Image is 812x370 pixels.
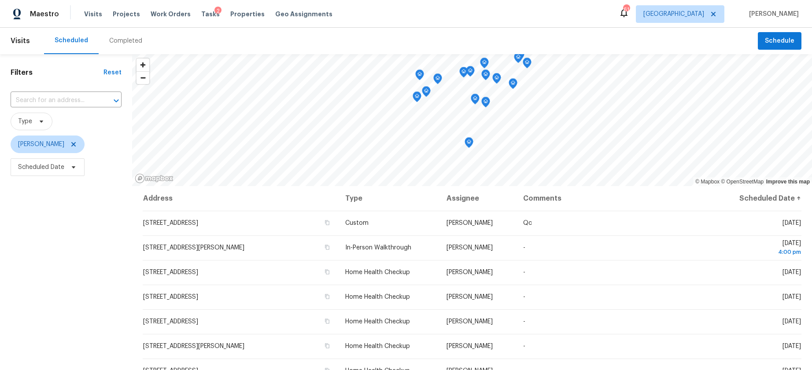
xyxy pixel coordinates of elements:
[782,294,801,300] span: [DATE]
[514,52,523,66] div: Map marker
[523,294,525,300] span: -
[113,10,140,18] span: Projects
[523,58,531,71] div: Map marker
[466,66,475,80] div: Map marker
[143,343,244,349] span: [STREET_ADDRESS][PERSON_NAME]
[345,245,411,251] span: In-Person Walkthrough
[323,219,331,227] button: Copy Address
[55,36,88,45] div: Scheduled
[323,293,331,300] button: Copy Address
[447,343,493,349] span: [PERSON_NAME]
[714,186,801,211] th: Scheduled Date ↑
[143,186,338,211] th: Address
[623,5,629,14] div: 61
[345,343,410,349] span: Home Health Checkup
[721,179,764,185] a: OpenStreetMap
[143,294,198,300] span: [STREET_ADDRESS]
[137,71,149,84] button: Zoom out
[415,70,424,83] div: Map marker
[765,36,794,47] span: Schedule
[345,294,410,300] span: Home Health Checkup
[523,245,525,251] span: -
[782,343,801,349] span: [DATE]
[721,248,801,256] div: 4:00 pm
[695,179,720,185] a: Mapbox
[230,10,265,18] span: Properties
[413,92,421,105] div: Map marker
[481,70,490,83] div: Map marker
[18,163,64,172] span: Scheduled Date
[782,319,801,325] span: [DATE]
[447,294,493,300] span: [PERSON_NAME]
[137,72,149,84] span: Zoom out
[11,31,30,51] span: Visits
[132,54,812,186] canvas: Map
[345,269,410,275] span: Home Health Checkup
[30,10,59,18] span: Maestro
[459,67,468,81] div: Map marker
[201,11,220,17] span: Tasks
[523,343,525,349] span: -
[338,186,440,211] th: Type
[480,58,489,71] div: Map marker
[523,319,525,325] span: -
[137,59,149,71] button: Zoom in
[422,86,431,100] div: Map marker
[766,179,810,185] a: Improve this map
[11,68,103,77] h1: Filters
[481,97,490,110] div: Map marker
[323,342,331,350] button: Copy Address
[746,10,799,18] span: [PERSON_NAME]
[758,32,801,50] button: Schedule
[516,186,714,211] th: Comments
[109,37,142,45] div: Completed
[447,245,493,251] span: [PERSON_NAME]
[471,94,480,107] div: Map marker
[84,10,102,18] span: Visits
[143,269,198,275] span: [STREET_ADDRESS]
[11,94,97,107] input: Search for an address...
[643,10,704,18] span: [GEOGRAPHIC_DATA]
[782,269,801,275] span: [DATE]
[523,220,532,226] span: Qc
[323,317,331,325] button: Copy Address
[492,73,501,87] div: Map marker
[151,10,191,18] span: Work Orders
[345,319,410,325] span: Home Health Checkup
[275,10,332,18] span: Geo Assignments
[214,7,221,15] div: 2
[143,220,198,226] span: [STREET_ADDRESS]
[782,220,801,226] span: [DATE]
[523,269,525,275] span: -
[433,73,442,87] div: Map marker
[143,245,244,251] span: [STREET_ADDRESS][PERSON_NAME]
[103,68,122,77] div: Reset
[509,78,517,92] div: Map marker
[18,140,64,149] span: [PERSON_NAME]
[143,319,198,325] span: [STREET_ADDRESS]
[345,220,369,226] span: Custom
[447,220,493,226] span: [PERSON_NAME]
[135,173,173,183] a: Mapbox homepage
[465,137,473,151] div: Map marker
[447,319,493,325] span: [PERSON_NAME]
[110,95,122,107] button: Open
[721,240,801,256] span: [DATE]
[439,186,516,211] th: Assignee
[447,269,493,275] span: [PERSON_NAME]
[18,117,32,126] span: Type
